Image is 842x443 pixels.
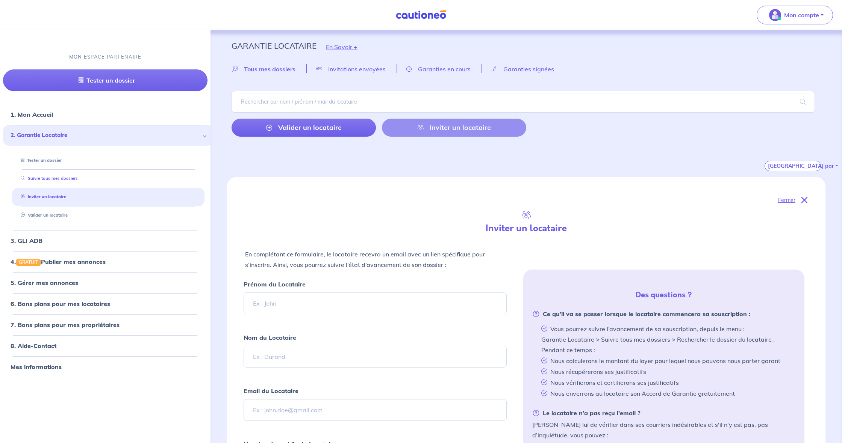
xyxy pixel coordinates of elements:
li: Vous pourrez suivre l’avancement de sa souscription, depuis le menu : Garantie Locataire > Suivre... [538,323,795,355]
input: Ex : John [244,292,507,314]
a: Invitations envoyées [307,65,397,72]
p: MON ESPACE PARTENAIRE [69,53,142,60]
a: Mes informations [11,363,62,371]
a: 7. Bons plans pour mes propriétaires [11,321,120,328]
img: illu_account_valid_menu.svg [769,9,781,21]
h5: Des questions ? [526,291,801,300]
a: Tous mes dossiers [232,65,306,72]
a: 8. Aide-Contact [11,342,56,350]
a: Valider un locataire [18,212,68,218]
p: Fermer [778,195,795,205]
a: 1. Mon Accueil [11,111,53,118]
img: Cautioneo [393,10,449,20]
div: 6. Bons plans pour mes locataires [3,296,207,311]
p: Garantie Locataire [232,39,317,53]
span: Invitations envoyées [328,65,386,73]
div: 1. Mon Accueil [3,107,207,122]
p: En complétant ce formulaire, le locataire recevra un email avec un lien spécifique pour s’inscrir... [245,249,505,270]
span: 2. Garantie Locataire [11,131,200,140]
div: Tester un dossier [12,154,204,167]
button: [GEOGRAPHIC_DATA] par [765,161,821,171]
div: 8. Aide-Contact [3,338,207,353]
strong: Prénom du Locataire [244,280,306,288]
p: Mon compte [784,11,819,20]
strong: Le locataire n’a pas reçu l’email ? [532,408,641,418]
a: Suivre tous mes dossiers [18,176,78,181]
li: Nous vérifierons et certifierons ses justificatifs [538,377,795,388]
div: Valider un locataire [12,209,204,221]
a: Valider un locataire [232,119,376,137]
strong: Nom du Locataire [244,334,296,341]
strong: Ce qu’il va se passer lorsque le locataire commencera sa souscription : [532,309,750,319]
a: 6. Bons plans pour mes locataires [11,300,110,307]
button: En Savoir + [317,36,367,58]
a: Inviter un locataire [18,194,66,199]
li: Nous récupérerons ses justificatifs [538,366,795,377]
li: Nous enverrons au locataire son Accord de Garantie gratuitement [538,388,795,399]
div: 7. Bons plans pour mes propriétaires [3,317,207,332]
input: Ex : john.doe@gmail.com [244,399,507,421]
div: 3. GLI ADB [3,233,207,248]
a: Garanties en cours [397,65,482,72]
h4: Inviter un locataire [383,223,669,234]
button: illu_account_valid_menu.svgMon compte [757,6,833,24]
li: Nous calculerons le montant du loyer pour lequel nous pouvons nous porter garant [538,355,795,366]
div: Suivre tous mes dossiers [12,172,204,185]
a: 3. GLI ADB [11,237,42,244]
strong: Email du Locataire [244,387,298,395]
span: Tous mes dossiers [244,65,295,73]
div: 4.GRATUITPublier mes annonces [3,254,207,269]
span: Garanties signées [503,65,554,73]
div: 5. Gérer mes annonces [3,275,207,290]
span: search [791,91,815,112]
div: 2. Garantie Locataire [3,125,214,146]
a: Tester un dossier [18,158,62,163]
a: 4.GRATUITPublier mes annonces [11,258,106,265]
input: Ex : Durand [244,346,507,368]
div: Inviter un locataire [12,191,204,203]
a: Tester un dossier [3,69,207,91]
div: Mes informations [3,359,207,374]
a: Garanties signées [482,65,565,72]
input: Rechercher par nom / prénom / mail du locataire [232,91,815,113]
a: 5. Gérer mes annonces [11,279,78,286]
span: Garanties en cours [418,65,471,73]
